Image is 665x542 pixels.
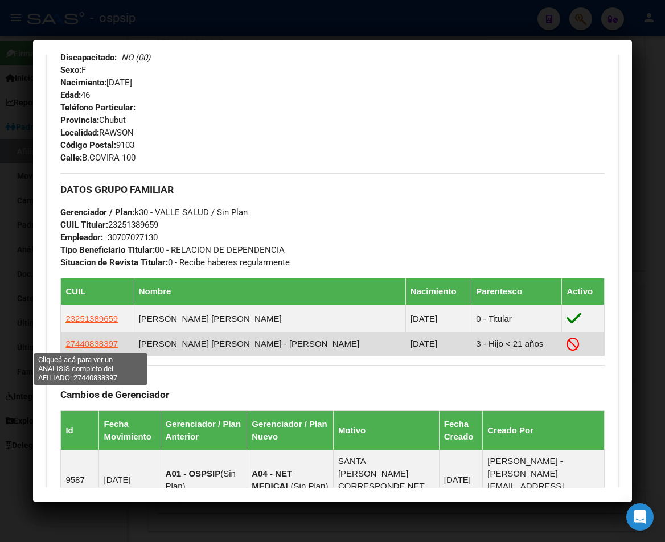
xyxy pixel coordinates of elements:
th: Gerenciador / Plan Nuevo [247,411,334,450]
strong: Localidad: [60,128,99,138]
strong: Edad: [60,90,81,100]
strong: Situacion de Revista Titular: [60,257,168,268]
span: 27440838397 [65,339,118,348]
th: CUIL [61,278,134,305]
strong: Nacimiento: [60,77,106,88]
span: [DATE] [60,77,132,88]
span: B.COVIRA 100 [60,153,136,163]
h3: Cambios de Gerenciador [60,388,604,401]
strong: Gerenciador / Plan: [60,207,134,217]
td: [DATE] [405,305,471,332]
td: [PERSON_NAME] [PERSON_NAME] [134,305,405,332]
td: [DATE] [405,332,471,355]
th: Fecha Creado [439,411,482,450]
strong: Teléfono Particular: [60,102,136,113]
td: ( ) [161,450,247,510]
strong: A01 - OSPSIP [166,469,221,478]
td: [PERSON_NAME] [PERSON_NAME] - [PERSON_NAME] [134,332,405,355]
strong: Provincia: [60,115,99,125]
i: NO (00) [121,52,150,63]
th: Nombre [134,278,405,305]
strong: Sexo: [60,65,81,75]
td: SANTA [PERSON_NAME] CORRESPONDE NET MEDICAL [333,450,439,510]
th: Activo [562,278,604,305]
div: 30707027130 [108,231,158,244]
strong: Calle: [60,153,82,163]
td: ( ) [247,450,334,510]
span: 0 - Recibe haberes regularmente [60,257,290,268]
td: 3 - Hijo < 21 años [471,332,562,355]
span: RAWSON [60,128,134,138]
span: 9103 [60,140,134,150]
div: Open Intercom Messenger [626,503,654,531]
span: k30 - VALLE SALUD / Sin Plan [60,207,248,217]
th: Creado Por [483,411,604,450]
td: [DATE] [99,450,161,510]
span: Chubut [60,115,126,125]
strong: Discapacitado: [60,52,117,63]
th: Id [61,411,99,450]
strong: Tipo Beneficiario Titular: [60,245,155,255]
td: [PERSON_NAME] - [PERSON_NAME][EMAIL_ADDRESS][DOMAIN_NAME] [483,450,604,510]
strong: CUIL Titular: [60,220,108,230]
td: 0 - Titular [471,305,562,332]
strong: A04 - NET MEDICAL [252,469,292,491]
th: Motivo [333,411,439,450]
h3: DATOS GRUPO FAMILIAR [60,183,604,196]
strong: Código Postal: [60,140,116,150]
span: F [60,65,86,75]
span: 23251389659 [65,314,118,323]
th: Nacimiento [405,278,471,305]
span: 00 - RELACION DE DEPENDENCIA [60,245,285,255]
th: Parentesco [471,278,562,305]
th: Gerenciador / Plan Anterior [161,411,247,450]
strong: Empleador: [60,232,103,243]
span: 46 [60,90,90,100]
span: 23251389659 [60,220,158,230]
th: Fecha Movimiento [99,411,161,450]
td: 9587 [61,450,99,510]
span: Sin Plan [294,481,326,491]
td: [DATE] [439,450,482,510]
